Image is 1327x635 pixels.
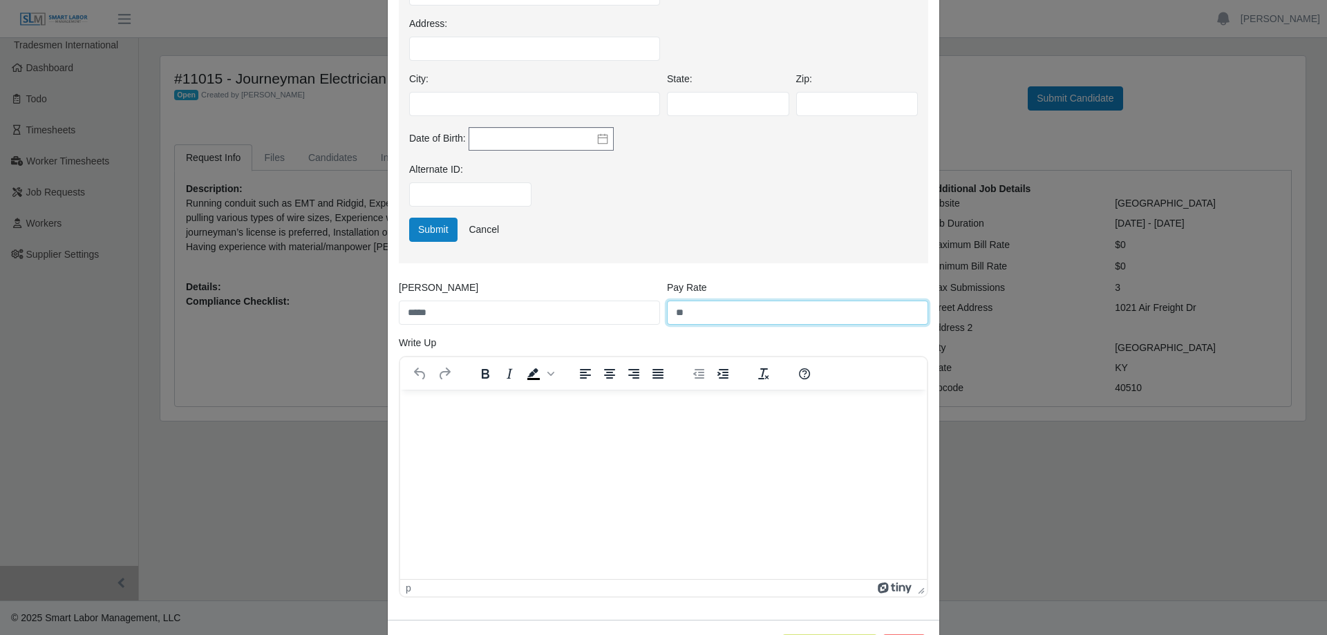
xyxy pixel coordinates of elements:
button: Justify [646,364,670,383]
a: Powered by Tiny [878,582,912,594]
button: Undo [408,364,432,383]
label: Pay Rate [667,281,707,295]
div: Background color Black [522,364,556,383]
button: Redo [433,364,456,383]
label: Alternate ID: [409,162,463,177]
div: p [406,582,411,594]
label: Write Up [399,336,436,350]
button: Bold [473,364,497,383]
label: City: [409,72,429,86]
label: [PERSON_NAME] [399,281,478,295]
label: Zip: [796,72,812,86]
button: Clear formatting [752,364,775,383]
button: Align center [598,364,621,383]
div: Press the Up and Down arrow keys to resize the editor. [912,580,927,596]
label: State: [667,72,693,86]
iframe: Rich Text Area [400,390,927,579]
button: Help [793,364,816,383]
button: Increase indent [711,364,735,383]
label: Date of Birth: [409,131,466,146]
button: Align right [622,364,646,383]
button: Align left [574,364,597,383]
button: Submit [409,218,458,242]
button: Italic [498,364,521,383]
button: Decrease indent [687,364,710,383]
a: Cancel [460,218,508,242]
